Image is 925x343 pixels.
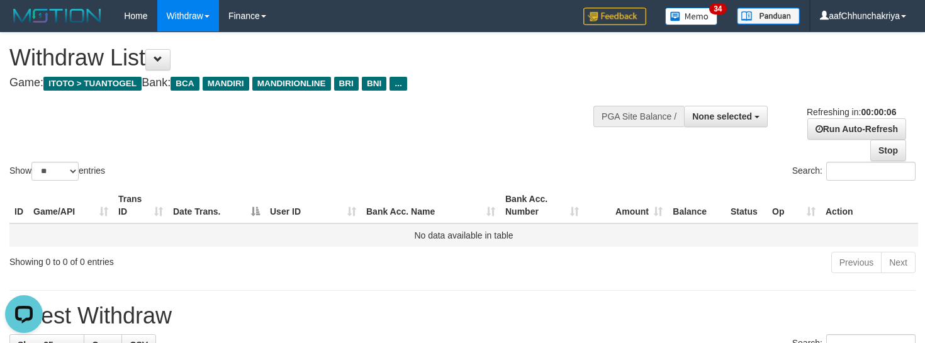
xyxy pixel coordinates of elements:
[870,140,906,161] a: Stop
[5,5,43,43] button: Open LiveChat chat widget
[362,77,386,91] span: BNI
[9,250,376,268] div: Showing 0 to 0 of 0 entries
[9,45,604,70] h1: Withdraw List
[668,188,726,223] th: Balance
[252,77,331,91] span: MANDIRIONLINE
[807,118,906,140] a: Run Auto-Refresh
[684,106,768,127] button: None selected
[593,106,684,127] div: PGA Site Balance /
[28,188,113,223] th: Game/API: activate to sort column ascending
[43,77,142,91] span: ITOTO > TUANTOGEL
[826,162,916,181] input: Search:
[171,77,199,91] span: BCA
[9,6,105,25] img: MOTION_logo.png
[792,162,916,181] label: Search:
[334,77,359,91] span: BRI
[31,162,79,181] select: Showentries
[9,162,105,181] label: Show entries
[692,111,752,121] span: None selected
[203,77,249,91] span: MANDIRI
[265,188,361,223] th: User ID: activate to sort column ascending
[9,188,28,223] th: ID
[665,8,718,25] img: Button%20Memo.svg
[113,188,168,223] th: Trans ID: activate to sort column ascending
[726,188,767,223] th: Status
[881,252,916,273] a: Next
[831,252,882,273] a: Previous
[737,8,800,25] img: panduan.png
[807,107,896,117] span: Refreshing in:
[168,188,265,223] th: Date Trans.: activate to sort column descending
[861,107,896,117] strong: 00:00:06
[709,3,726,14] span: 34
[821,188,918,223] th: Action
[584,188,668,223] th: Amount: activate to sort column ascending
[767,188,821,223] th: Op: activate to sort column ascending
[583,8,646,25] img: Feedback.jpg
[9,77,604,89] h4: Game: Bank:
[500,188,584,223] th: Bank Acc. Number: activate to sort column ascending
[361,188,500,223] th: Bank Acc. Name: activate to sort column ascending
[390,77,406,91] span: ...
[9,223,918,247] td: No data available in table
[9,303,916,329] h1: Latest Withdraw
